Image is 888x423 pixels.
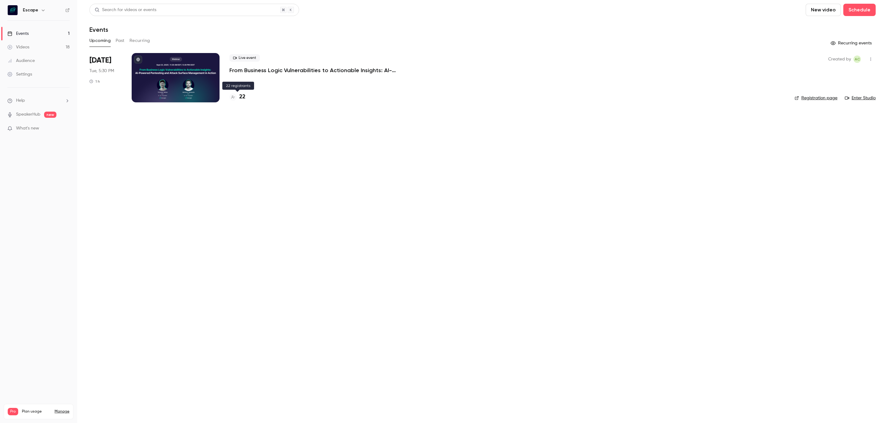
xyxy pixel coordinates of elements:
[795,95,837,101] a: Registration page
[62,126,70,131] iframe: Noticeable Trigger
[89,68,114,74] span: Tue, 5:30 PM
[828,55,851,63] span: Created by
[7,31,29,37] div: Events
[229,93,245,101] a: 22
[855,55,860,63] span: AC
[44,112,56,118] span: new
[828,38,876,48] button: Recurring events
[22,409,51,414] span: Plan usage
[23,7,38,13] h6: Escape
[7,97,70,104] li: help-dropdown-opener
[7,71,32,77] div: Settings
[16,125,39,132] span: What's new
[239,93,245,101] h4: 22
[89,36,111,46] button: Upcoming
[55,409,69,414] a: Manage
[8,408,18,415] span: Pro
[229,67,414,74] a: From Business Logic Vulnerabilities to Actionable Insights: AI-powered Pentesting + ASM in Action
[229,54,260,62] span: Live event
[16,111,40,118] a: SpeakerHub
[16,97,25,104] span: Help
[806,4,841,16] button: New video
[7,58,35,64] div: Audience
[89,79,100,84] div: 1 h
[845,95,876,101] a: Enter Studio
[89,26,108,33] h1: Events
[89,55,111,65] span: [DATE]
[116,36,125,46] button: Past
[89,53,122,102] div: Sep 23 Tue, 5:30 PM (Europe/Amsterdam)
[8,5,18,15] img: Escape
[7,44,29,50] div: Videos
[95,7,156,13] div: Search for videos or events
[843,4,876,16] button: Schedule
[853,55,861,63] span: Alexandra Charikova
[129,36,150,46] button: Recurring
